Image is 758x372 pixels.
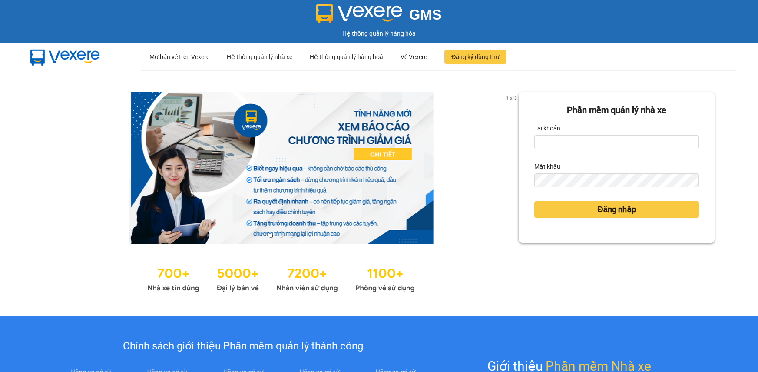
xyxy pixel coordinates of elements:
li: slide item 3 [290,234,293,237]
div: Hệ thống quản lý nhà xe [227,43,292,71]
span: Đăng nhập [598,203,636,216]
label: Tài khoản [534,121,560,135]
button: previous slide / item [43,92,56,244]
p: 1 of 3 [503,92,519,103]
input: Mật khẩu [534,173,699,187]
button: Đăng ký dùng thử [444,50,506,64]
img: logo 2 [316,4,402,23]
div: Về Vexere [401,43,427,71]
span: GMS [409,7,442,23]
span: Đăng ký dùng thử [451,52,500,62]
div: Phần mềm quản lý nhà xe [534,103,699,117]
li: slide item 1 [269,234,272,237]
div: Hệ thống quản lý hàng hóa [2,29,756,38]
div: Chính sách giới thiệu Phần mềm quản lý thành công [53,338,433,355]
li: slide item 2 [279,234,283,237]
input: Tài khoản [534,135,699,149]
label: Mật khẩu [534,159,560,173]
button: next slide / item [506,92,519,244]
img: Statistics.png [147,262,415,295]
button: Đăng nhập [534,201,699,218]
div: Hệ thống quản lý hàng hoá [310,43,383,71]
a: GMS [316,13,442,20]
div: Mở bán vé trên Vexere [149,43,209,71]
img: mbUUG5Q.png [22,43,109,71]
